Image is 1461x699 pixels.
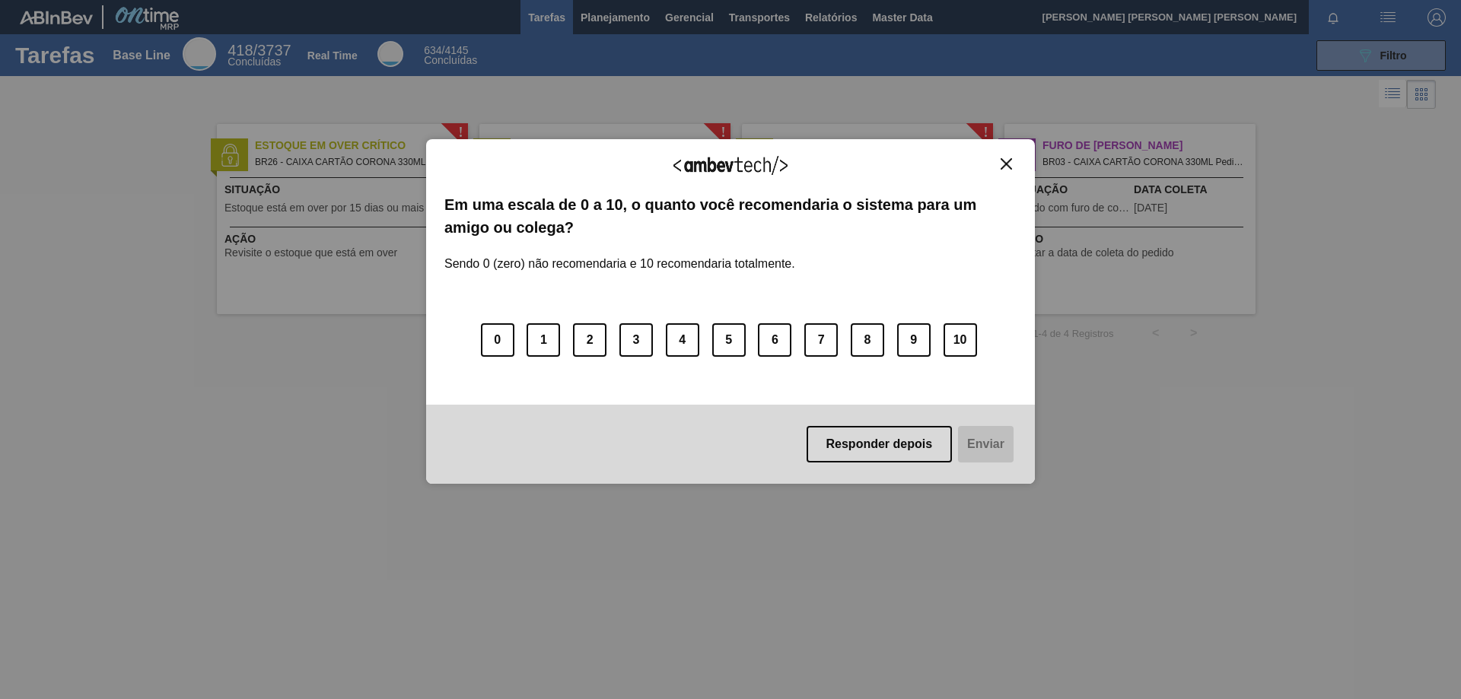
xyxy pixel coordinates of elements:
button: 4 [666,323,699,357]
button: 6 [758,323,791,357]
button: 7 [804,323,838,357]
button: 10 [944,323,977,357]
label: Sendo 0 (zero) não recomendaria e 10 recomendaria totalmente. [444,239,795,271]
button: 0 [481,323,514,357]
button: 1 [527,323,560,357]
img: Close [1001,158,1012,170]
button: 8 [851,323,884,357]
button: 5 [712,323,746,357]
button: 2 [573,323,606,357]
label: Em uma escala de 0 a 10, o quanto você recomendaria o sistema para um amigo ou colega? [444,193,1017,240]
button: 3 [619,323,653,357]
button: 9 [897,323,931,357]
img: Logo Ambevtech [673,156,788,175]
button: Close [996,157,1017,170]
button: Responder depois [807,426,953,462]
